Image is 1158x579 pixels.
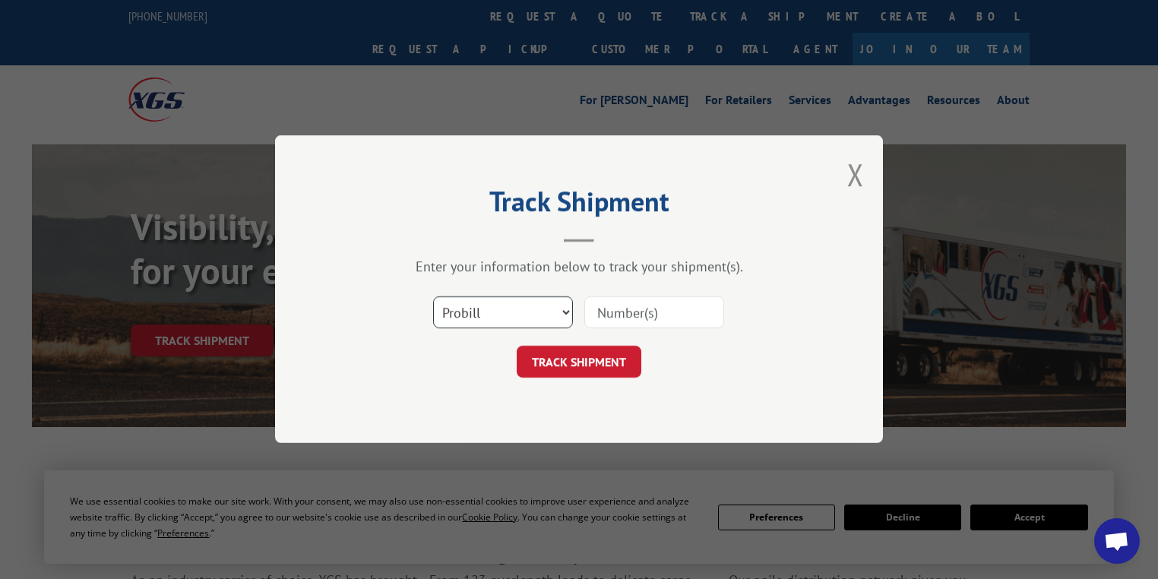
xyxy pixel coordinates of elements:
[351,191,807,220] h2: Track Shipment
[584,297,724,329] input: Number(s)
[351,258,807,276] div: Enter your information below to track your shipment(s).
[1094,518,1140,564] a: Open chat
[847,154,864,195] button: Close modal
[517,346,641,378] button: TRACK SHIPMENT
